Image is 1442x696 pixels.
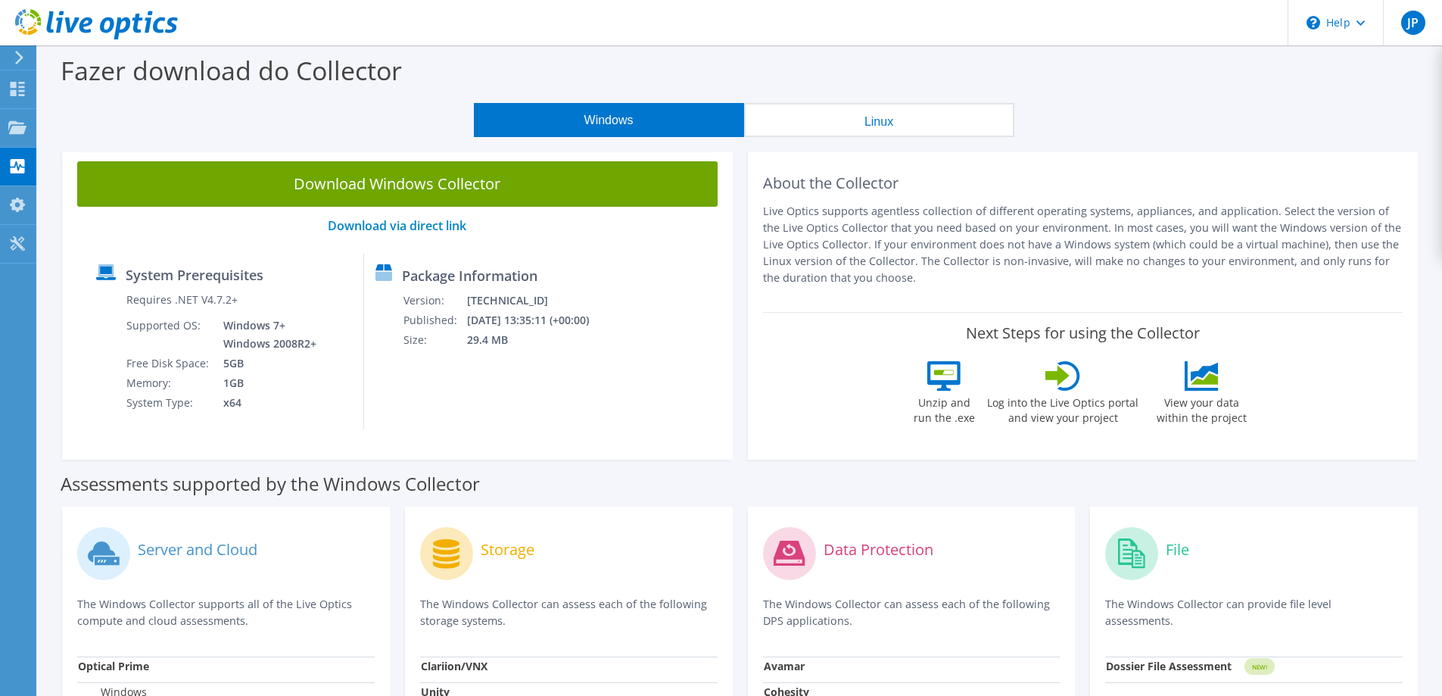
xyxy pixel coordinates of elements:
[77,161,718,207] a: Download Windows Collector
[126,354,212,373] td: Free Disk Space:
[403,311,466,330] td: Published:
[212,354,319,373] td: 5GB
[1166,542,1189,557] label: File
[77,596,375,629] p: The Windows Collector supports all of the Live Optics compute and cloud assessments.
[1252,663,1267,671] tspan: NEW!
[764,659,805,673] strong: Avamar
[403,291,466,311] td: Version:
[474,103,744,137] button: Windows
[421,659,487,673] strong: Clariion/VNX
[126,373,212,393] td: Memory:
[744,103,1014,137] button: Linux
[966,324,1200,342] label: Next Steps for using the Collector
[824,542,933,557] label: Data Protection
[466,291,609,311] td: [TECHNICAL_ID]
[61,53,402,88] label: Fazer download do Collector
[466,311,609,330] td: [DATE] 13:35:11 (+00:00)
[402,268,537,283] label: Package Information
[138,542,257,557] label: Server and Cloud
[212,316,319,354] td: Windows 7+ Windows 2008R2+
[126,292,238,307] label: Requires .NET V4.7.2+
[763,596,1060,629] p: The Windows Collector can assess each of the following DPS applications.
[481,542,534,557] label: Storage
[466,330,609,350] td: 29.4 MB
[1401,11,1425,35] span: JP
[212,373,319,393] td: 1GB
[763,174,1403,192] h2: About the Collector
[126,393,212,413] td: System Type:
[1307,16,1320,30] svg: \n
[126,267,263,282] label: System Prerequisites
[212,393,319,413] td: x64
[986,391,1139,426] label: Log into the Live Optics portal and view your project
[78,659,149,673] strong: Optical Prime
[909,391,979,426] label: Unzip and run the .exe
[1106,659,1232,673] strong: Dossier File Assessment
[328,217,466,234] a: Download via direct link
[403,330,466,350] td: Size:
[420,596,718,629] p: The Windows Collector can assess each of the following storage systems.
[1147,391,1256,426] label: View your data within the project
[126,316,212,354] td: Supported OS:
[61,476,480,492] label: Assessments supported by the Windows Collector
[1105,596,1403,629] p: The Windows Collector can provide file level assessments.
[763,203,1403,286] p: Live Optics supports agentless collection of different operating systems, appliances, and applica...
